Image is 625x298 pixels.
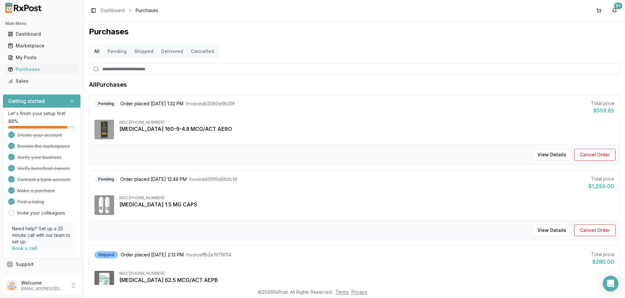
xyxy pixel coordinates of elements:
[21,286,66,291] p: [EMAIL_ADDRESS][DOMAIN_NAME]
[94,271,114,290] img: Incruse Ellipta 62.5 MCG/ACT AEPB
[609,5,620,16] button: 9+
[16,273,38,279] span: Feedback
[119,195,614,201] div: NDC: [PHONE_NUMBER]
[591,258,614,266] div: $280.00
[5,63,78,75] a: Purchases
[17,165,70,172] span: Verify beneficial owners
[89,26,620,37] h1: Purchases
[120,176,187,183] span: Order placed [DATE] 12:49 PM
[3,258,81,270] button: Support
[94,195,114,215] img: Vraylar 1.5 MG CAPS
[119,271,614,276] div: NDC: [PHONE_NUMBER]
[588,182,614,190] div: $1,250.00
[12,225,71,245] p: Need help? Set up a 25 minute call with our team to set up.
[7,280,17,291] img: User avatar
[3,52,81,63] button: My Posts
[574,149,616,161] button: Cancel Order
[3,64,81,75] button: Purchases
[591,100,614,107] div: Total price
[17,154,61,161] span: Verify your business
[351,289,367,295] a: Privacy
[119,276,614,284] div: [MEDICAL_DATA] 62.5 MCG/ACT AEPB
[17,187,55,194] span: Make a purchase
[8,54,76,61] div: My Posts
[119,125,614,133] div: [MEDICAL_DATA] 160-9-4.8 MCG/ACT AERO
[120,100,183,107] span: Order placed [DATE] 1:32 PM
[8,66,76,73] div: Purchases
[8,31,76,37] div: Dashboard
[187,46,218,57] button: Cancelled
[3,29,81,39] button: Dashboard
[532,149,572,161] button: View Details
[574,224,616,236] button: Cancel Order
[17,143,70,149] span: Browse the marketplace
[94,176,118,183] div: Pending
[17,199,44,205] span: Post a listing
[591,251,614,258] div: Total price
[603,276,618,291] div: Open Intercom Messenger
[186,252,231,258] span: Invoice ffb2e1979014
[335,289,349,295] a: Terms
[136,7,158,14] span: Purchases
[3,76,81,86] button: Sales
[3,41,81,51] button: Marketplace
[17,210,65,216] a: Invite your colleagues
[8,78,76,84] div: Sales
[5,52,78,63] a: My Posts
[186,100,235,107] span: Invoice ab2060e9b29f
[189,176,237,183] span: Invoice 605f6d66dc1d
[8,118,18,125] span: 88 %
[101,7,125,14] a: Dashboard
[119,201,614,208] div: [MEDICAL_DATA] 1.5 MG CAPS
[94,120,114,139] img: Breztri Aerosphere 160-9-4.8 MCG/ACT AERO
[121,252,184,258] span: Order placed [DATE] 2:13 PM
[588,176,614,182] div: Total price
[21,280,66,286] p: Welcome
[119,120,614,125] div: NDC: [PHONE_NUMBER]
[8,97,45,105] h3: Getting started
[614,3,622,9] div: 9+
[5,21,78,26] h2: Main Menu
[101,7,158,14] nav: breadcrumb
[89,80,127,89] h1: All Purchases
[3,270,81,282] button: Feedback
[94,100,118,107] div: Pending
[8,43,76,49] div: Marketplace
[17,176,70,183] span: Connect a bank account
[157,46,187,57] button: Delivered
[5,75,78,87] a: Sales
[104,46,130,57] button: Pending
[17,132,62,138] span: Create your account
[532,224,572,236] button: View Details
[12,245,37,251] a: Book a call
[591,107,614,114] div: $559.65
[94,251,118,258] div: Shipped
[90,46,104,57] button: All
[3,3,44,13] img: RxPost Logo
[130,46,157,57] button: Shipped
[5,40,78,52] a: Marketplace
[8,110,75,117] p: Let's finish your setup first!
[5,28,78,40] a: Dashboard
